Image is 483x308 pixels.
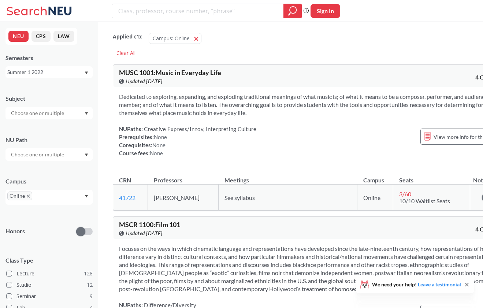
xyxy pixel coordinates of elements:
svg: Dropdown arrow [85,71,88,74]
th: Professors [148,169,219,185]
a: 41722 [119,194,135,201]
th: Meetings [219,169,357,185]
label: Studio [6,280,93,290]
span: 128 [84,270,93,278]
button: Campus: Online [149,33,201,44]
button: LAW [53,31,74,42]
div: Summer 1 2022 [7,68,84,76]
button: CPS [31,31,51,42]
div: CRN [119,176,131,184]
span: 10/10 Waitlist Seats [399,197,450,204]
span: MSCR 1100 : Film 101 [119,220,180,229]
div: magnifying glass [283,4,302,18]
label: Lecture [6,269,93,278]
span: Creative Express/Innov, Interpreting Culture [143,126,256,132]
svg: Dropdown arrow [85,112,88,115]
span: 12 [87,281,93,289]
span: Updated [DATE] [126,229,162,237]
span: See syllabus [224,194,255,201]
span: 3 / 60 [399,190,411,197]
span: None [154,134,167,140]
svg: Dropdown arrow [85,153,88,156]
span: None [150,150,163,156]
span: 9 [90,292,93,300]
label: Seminar [6,292,93,301]
svg: X to remove pill [27,194,30,198]
div: Summer 1 2022Dropdown arrow [5,66,93,78]
input: Class, professor, course number, "phrase" [118,5,278,17]
span: Updated [DATE] [126,77,162,85]
div: Clear All [113,48,139,59]
th: Seats [393,169,470,185]
svg: magnifying glass [288,6,297,16]
div: Dropdown arrow [5,148,93,161]
svg: Dropdown arrow [85,195,88,198]
th: Campus [357,169,393,185]
span: Class Type [5,256,93,264]
div: Semesters [5,54,93,62]
td: [PERSON_NAME] [148,185,219,211]
div: Subject [5,94,93,103]
a: Leave a testimonial [418,281,461,287]
span: MUSC 1001 : Music in Everyday Life [119,68,221,77]
td: Online [357,185,393,211]
button: Sign In [311,4,340,18]
div: NUPaths: Prerequisites: Corequisites: Course fees: [119,125,256,157]
div: OnlineX to remove pillDropdown arrow [5,190,93,205]
span: Applied ( 1 ): [113,33,142,41]
span: OnlineX to remove pill [7,192,32,200]
input: Choose one or multiple [7,109,69,118]
button: NEU [8,31,29,42]
span: We need your help! [372,282,461,287]
span: Campus: Online [153,35,190,42]
div: Campus [5,177,93,185]
p: Honors [5,227,25,235]
div: NU Path [5,136,93,144]
span: None [152,142,166,148]
input: Choose one or multiple [7,150,69,159]
div: Dropdown arrow [5,107,93,119]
